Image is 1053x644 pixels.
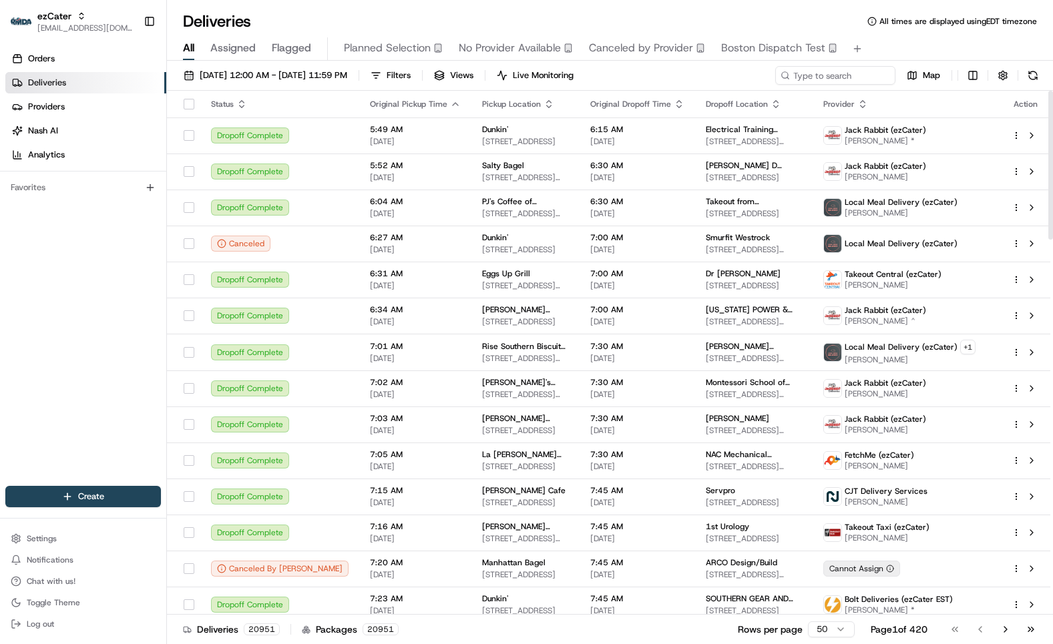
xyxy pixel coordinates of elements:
span: Settings [27,533,57,544]
span: [PERSON_NAME] [845,497,927,507]
span: 7:03 AM [370,413,461,424]
span: Canceled by Provider [589,40,693,56]
span: 7:45 AM [590,593,684,604]
span: [DATE] [370,389,461,400]
span: [STREET_ADDRESS] [482,136,569,147]
span: [STREET_ADDRESS][PERSON_NAME] [706,461,802,472]
span: 6:30 AM [590,196,684,207]
span: [PERSON_NAME] [845,424,926,435]
span: Servpro [706,485,735,496]
div: 20951 [244,623,280,635]
span: Original Pickup Time [370,99,447,109]
span: [DATE] [370,425,461,436]
span: [DATE] [370,569,461,580]
span: Montessori School of [GEOGRAPHIC_DATA][PERSON_NAME] [706,377,802,388]
span: [DATE] [370,353,461,364]
button: Views [428,66,479,85]
span: [DATE] [370,316,461,327]
span: All times are displayed using EDT timezone [879,16,1037,27]
span: [DATE] [370,605,461,616]
p: Rows per page [738,623,803,636]
span: [DATE] [590,389,684,400]
a: Orders [5,48,166,69]
span: Jack Rabbit (ezCater) [845,414,926,424]
span: 7:45 AM [590,485,684,496]
span: 7:16 AM [370,521,461,532]
a: Providers [5,96,166,117]
span: NAC Mechanical Services [706,449,802,460]
span: All [183,40,194,56]
span: [DATE] [590,280,684,291]
span: [STREET_ADDRESS] [482,605,569,616]
span: Create [78,491,104,503]
span: [STREET_ADDRESS][PERSON_NAME] [706,136,802,147]
span: [DATE] [590,569,684,580]
span: [DATE] [370,172,461,183]
span: [STREET_ADDRESS][PERSON_NAME] [482,172,569,183]
img: nash.svg [824,488,841,505]
span: Local Meal Delivery (ezCater) [845,238,958,249]
span: Bolt Deliveries (ezCater EST) [845,594,953,605]
button: Log out [5,615,161,633]
span: 6:34 AM [370,304,461,315]
span: 6:30 AM [590,160,684,171]
span: Notifications [27,555,73,565]
span: 6:04 AM [370,196,461,207]
span: [STREET_ADDRESS][PERSON_NAME] [482,280,569,291]
span: [DATE] [370,461,461,472]
span: 7:01 AM [370,341,461,352]
span: [STREET_ADDRESS] [482,316,569,327]
span: 7:23 AM [370,593,461,604]
button: Live Monitoring [491,66,580,85]
span: 7:30 AM [590,449,684,460]
button: Create [5,486,161,507]
span: [DATE] [370,533,461,544]
span: [STREET_ADDRESS] [482,244,569,255]
span: Views [450,69,473,81]
span: [STREET_ADDRESS] [482,425,569,436]
button: Chat with us! [5,572,161,591]
span: Status [211,99,234,109]
span: [EMAIL_ADDRESS][DOMAIN_NAME] [37,23,133,33]
span: Assigned [210,40,256,56]
span: FetchMe (ezCater) [845,450,914,460]
span: [DATE] [590,244,684,255]
img: jack_rabbit_logo.png [824,307,841,324]
span: 6:31 AM [370,268,461,279]
button: Map [901,66,946,85]
span: SOUTHERN GEAR AND MACHINE INC [706,593,802,604]
span: [DATE] [370,136,461,147]
span: 7:05 AM [370,449,461,460]
span: [STREET_ADDRESS] [706,208,802,219]
span: Deliveries [28,77,66,89]
span: [DATE] [590,316,684,327]
span: 1st Urology [706,521,749,532]
button: [DATE] 12:00 AM - [DATE] 11:59 PM [178,66,353,85]
span: Dr [PERSON_NAME] [706,268,781,279]
span: Jack Rabbit (ezCater) [845,305,926,316]
span: La [PERSON_NAME] Bakery & Cafe [482,449,569,460]
span: [DATE] [590,172,684,183]
span: No Provider Available [459,40,561,56]
span: [STREET_ADDRESS][PERSON_NAME] [706,316,802,327]
span: 7:45 AM [590,557,684,568]
span: 7:00 AM [590,232,684,243]
span: [DATE] [590,425,684,436]
span: 7:15 AM [370,485,461,496]
div: Page 1 of 420 [871,623,927,636]
span: Analytics [28,149,65,161]
span: Providers [28,101,65,113]
span: [DATE] [590,353,684,364]
span: [STREET_ADDRESS] [706,172,802,183]
img: jack_rabbit_logo.png [824,380,841,397]
div: Canceled By [PERSON_NAME] [211,561,349,577]
button: Refresh [1024,66,1042,85]
span: [STREET_ADDRESS][PERSON_NAME][PERSON_NAME] [482,533,569,544]
span: Live Monitoring [513,69,574,81]
span: [STREET_ADDRESS] [706,497,802,508]
img: w8AST-1LHTqH2U9y-T1wjPW057DPfhVPr_mtwyTN8Nrd0yBsm6DWIBh-yRWziR2vF5tX=w240-h480-rw [824,524,841,541]
span: Takeout Taxi (ezCater) [845,522,929,533]
span: [STREET_ADDRESS][PERSON_NAME] [706,389,802,400]
span: [STREET_ADDRESS] [706,605,802,616]
span: 7:30 AM [590,341,684,352]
